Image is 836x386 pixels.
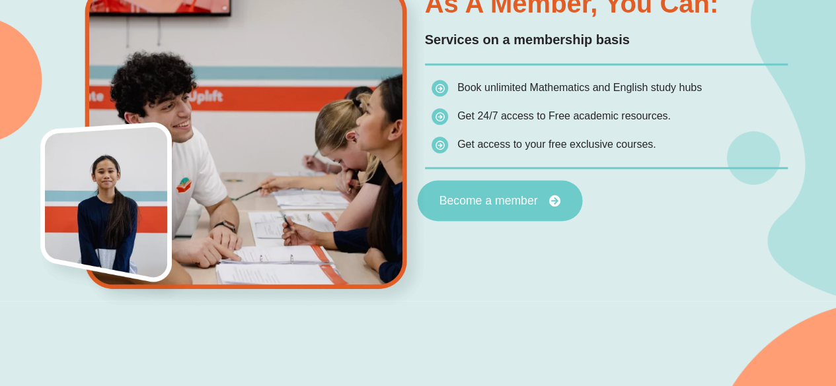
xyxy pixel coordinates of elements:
[457,82,702,93] span: Book unlimited Mathematics and English study hubs
[457,110,671,121] span: Get 24/7 access to Free academic resources.
[425,30,788,50] p: Services on a membership basis
[432,137,448,153] img: icon-list.png
[417,180,582,221] a: Become a member
[457,139,656,150] span: Get access to your free exclusive courses.
[432,80,448,96] img: icon-list.png
[616,237,836,386] iframe: Chat Widget
[439,195,537,207] span: Become a member
[432,108,448,125] img: icon-list.png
